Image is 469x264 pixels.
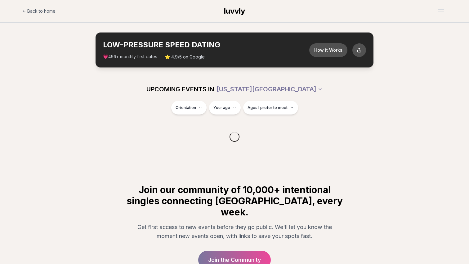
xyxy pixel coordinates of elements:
[130,223,339,241] p: Get first access to new events before they go public. We'll let you know the moment new events op...
[165,54,205,60] span: ⭐ 4.9/5 on Google
[27,8,56,14] span: Back to home
[224,6,245,15] span: luvvly
[213,105,230,110] span: Your age
[171,101,207,115] button: Orientation
[103,40,309,50] h2: LOW-PRESSURE SPEED DATING
[243,101,298,115] button: Ages I prefer to meet
[176,105,196,110] span: Orientation
[103,54,157,60] span: 💗 + monthly first dates
[309,43,347,57] button: How it Works
[108,54,116,59] span: 456
[435,6,447,16] button: Open menu
[224,6,245,16] a: luvvly
[125,184,344,218] h2: Join our community of 10,000+ intentional singles connecting [GEOGRAPHIC_DATA], every week.
[209,101,241,115] button: Your age
[22,5,56,17] a: Back to home
[146,85,214,93] span: UPCOMING EVENTS IN
[248,105,288,110] span: Ages I prefer to meet
[217,82,323,96] button: [US_STATE][GEOGRAPHIC_DATA]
